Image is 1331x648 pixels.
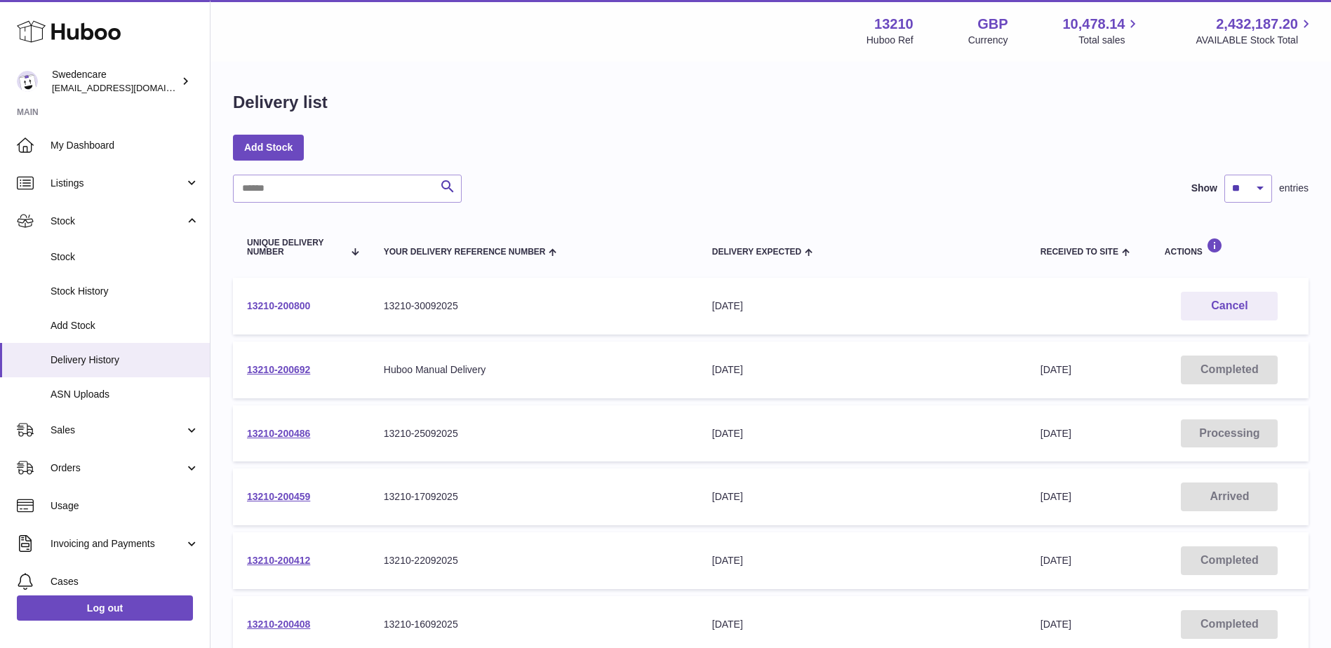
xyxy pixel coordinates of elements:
[52,82,206,93] span: [EMAIL_ADDRESS][DOMAIN_NAME]
[1165,238,1295,257] div: Actions
[51,461,185,475] span: Orders
[247,491,310,502] a: 13210-200459
[712,248,801,257] span: Delivery Expected
[233,135,304,160] a: Add Stock
[51,215,185,228] span: Stock
[17,71,38,92] img: gemma.horsfield@swedencare.co.uk
[1041,555,1071,566] span: [DATE]
[1041,491,1071,502] span: [DATE]
[384,427,684,440] div: 13210-25092025
[1181,292,1278,320] button: Cancel
[712,427,1012,440] div: [DATE]
[384,248,546,257] span: Your Delivery Reference Number
[1062,15,1125,34] span: 10,478.14
[1078,34,1141,47] span: Total sales
[712,554,1012,567] div: [DATE]
[51,353,199,367] span: Delivery History
[51,537,185,551] span: Invoicing and Payments
[1041,428,1071,439] span: [DATE]
[712,299,1012,313] div: [DATE]
[1041,619,1071,630] span: [DATE]
[1041,364,1071,375] span: [DATE]
[51,575,199,588] span: Cases
[51,285,199,298] span: Stock History
[247,619,310,630] a: 13210-200408
[1191,182,1217,195] label: Show
[1062,15,1141,47] a: 10,478.14 Total sales
[52,68,178,95] div: Swedencare
[384,299,684,313] div: 13210-30092025
[247,238,343,257] span: Unique Delivery Number
[247,428,310,439] a: 13210-200486
[874,15,914,34] strong: 13210
[1041,248,1118,257] span: Received to Site
[51,177,185,190] span: Listings
[51,499,199,513] span: Usage
[51,388,199,401] span: ASN Uploads
[247,364,310,375] a: 13210-200692
[247,300,310,311] a: 13210-200800
[1196,15,1314,47] a: 2,432,187.20 AVAILABLE Stock Total
[1196,34,1314,47] span: AVAILABLE Stock Total
[977,15,1008,34] strong: GBP
[1216,15,1298,34] span: 2,432,187.20
[712,363,1012,377] div: [DATE]
[712,490,1012,504] div: [DATE]
[233,91,328,114] h1: Delivery list
[384,490,684,504] div: 13210-17092025
[384,363,684,377] div: Huboo Manual Delivery
[712,618,1012,631] div: [DATE]
[51,424,185,437] span: Sales
[51,250,199,264] span: Stock
[17,595,193,621] a: Log out
[51,139,199,152] span: My Dashboard
[384,618,684,631] div: 13210-16092025
[867,34,914,47] div: Huboo Ref
[1279,182,1309,195] span: entries
[51,319,199,332] span: Add Stock
[968,34,1008,47] div: Currency
[247,555,310,566] a: 13210-200412
[384,554,684,567] div: 13210-22092025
